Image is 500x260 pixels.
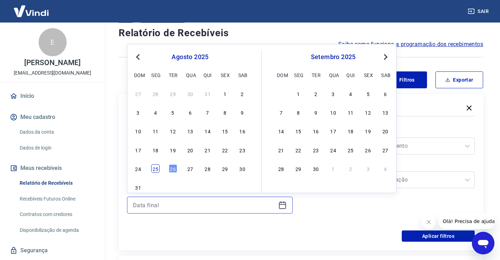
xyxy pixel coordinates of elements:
input: Data final [133,200,275,210]
div: Choose sexta-feira, 3 de outubro de 2025 [364,164,372,173]
div: Choose terça-feira, 16 de setembro de 2025 [312,127,320,135]
div: Choose sábado, 20 de setembro de 2025 [381,127,389,135]
a: Disponibilização de agenda [17,223,96,237]
div: Choose terça-feira, 29 de julho de 2025 [169,89,177,98]
div: Choose quinta-feira, 14 de agosto de 2025 [204,127,212,135]
div: Choose sexta-feira, 19 de setembro de 2025 [364,127,372,135]
div: Choose sábado, 16 de agosto de 2025 [238,127,247,135]
div: Choose quinta-feira, 4 de setembro de 2025 [204,183,212,191]
div: Choose segunda-feira, 11 de agosto de 2025 [151,127,160,135]
h4: Relatório de Recebíveis [119,26,483,40]
div: dom [134,71,142,79]
a: Início [8,88,96,104]
div: Choose sexta-feira, 12 de setembro de 2025 [364,108,372,116]
div: Choose terça-feira, 26 de agosto de 2025 [169,164,177,173]
div: Choose quarta-feira, 27 de agosto de 2025 [186,164,194,173]
div: Choose sexta-feira, 26 de setembro de 2025 [364,146,372,154]
button: Aplicar filtros [402,230,475,242]
div: Choose quinta-feira, 28 de agosto de 2025 [204,164,212,173]
span: Olá! Precisa de ajuda? [4,5,59,11]
div: Choose sábado, 6 de setembro de 2025 [238,183,247,191]
div: Choose sexta-feira, 15 de agosto de 2025 [221,127,229,135]
div: sex [364,71,372,79]
div: Choose segunda-feira, 18 de agosto de 2025 [151,146,160,154]
div: Choose sexta-feira, 22 de agosto de 2025 [221,146,229,154]
div: Choose domingo, 21 de setembro de 2025 [277,146,285,154]
div: Choose sexta-feira, 5 de setembro de 2025 [364,89,372,98]
div: Choose sexta-feira, 8 de agosto de 2025 [221,108,229,116]
div: qua [329,71,338,79]
div: qui [204,71,212,79]
iframe: Mensagem da empresa [439,214,494,229]
a: Recebíveis Futuros Online [17,192,96,206]
div: Choose domingo, 28 de setembro de 2025 [277,164,285,173]
button: Next Month [381,53,390,61]
div: Choose quarta-feira, 13 de agosto de 2025 [186,127,194,135]
div: sab [238,71,247,79]
div: Choose quinta-feira, 7 de agosto de 2025 [204,108,212,116]
div: Choose segunda-feira, 1 de setembro de 2025 [294,89,302,98]
div: Choose segunda-feira, 28 de julho de 2025 [151,89,160,98]
div: Choose sexta-feira, 29 de agosto de 2025 [221,164,229,173]
div: Choose sábado, 9 de agosto de 2025 [238,108,247,116]
div: Choose quinta-feira, 25 de setembro de 2025 [346,146,355,154]
div: Choose quarta-feira, 20 de agosto de 2025 [186,146,194,154]
div: Choose terça-feira, 9 de setembro de 2025 [312,108,320,116]
div: Choose terça-feira, 19 de agosto de 2025 [169,146,177,154]
div: Choose segunda-feira, 29 de setembro de 2025 [294,164,302,173]
iframe: Fechar mensagem [422,215,436,229]
div: Choose sábado, 13 de setembro de 2025 [381,108,389,116]
button: Exportar [435,71,483,88]
div: agosto 2025 [133,53,247,61]
div: dom [277,71,285,79]
div: Choose domingo, 27 de julho de 2025 [134,89,142,98]
div: qui [346,71,355,79]
p: [PERSON_NAME] [24,59,80,66]
div: Choose segunda-feira, 25 de agosto de 2025 [151,164,160,173]
a: Saiba como funciona a programação dos recebimentos [338,40,483,49]
div: Choose segunda-feira, 22 de setembro de 2025 [294,146,302,154]
button: Meu cadastro [8,109,96,125]
a: Segurança [8,243,96,258]
p: [EMAIL_ADDRESS][DOMAIN_NAME] [14,69,91,77]
div: Choose quinta-feira, 4 de setembro de 2025 [346,89,355,98]
div: seg [151,71,160,79]
div: Choose domingo, 31 de agosto de 2025 [277,89,285,98]
div: Choose terça-feira, 30 de setembro de 2025 [312,164,320,173]
div: Choose quinta-feira, 31 de julho de 2025 [204,89,212,98]
div: Choose domingo, 3 de agosto de 2025 [134,108,142,116]
div: Choose sábado, 23 de agosto de 2025 [238,146,247,154]
div: Choose quarta-feira, 1 de outubro de 2025 [329,164,338,173]
div: Choose sábado, 2 de agosto de 2025 [238,89,247,98]
div: Choose quinta-feira, 21 de agosto de 2025 [204,146,212,154]
div: Choose quinta-feira, 11 de setembro de 2025 [346,108,355,116]
div: Choose segunda-feira, 8 de setembro de 2025 [294,108,302,116]
div: Choose quarta-feira, 3 de setembro de 2025 [329,89,338,98]
div: Choose terça-feira, 23 de setembro de 2025 [312,146,320,154]
div: Choose quarta-feira, 3 de setembro de 2025 [186,183,194,191]
div: ter [169,71,177,79]
div: Choose sexta-feira, 5 de setembro de 2025 [221,183,229,191]
div: Choose segunda-feira, 1 de setembro de 2025 [151,183,160,191]
div: seg [294,71,302,79]
a: Dados da conta [17,125,96,139]
div: Choose domingo, 24 de agosto de 2025 [134,164,142,173]
a: Dados de login [17,141,96,155]
iframe: Botão para abrir a janela de mensagens [472,232,494,254]
img: Vindi [8,0,54,22]
div: sab [381,71,389,79]
button: Meus recebíveis [8,160,96,176]
div: month 2025-08 [133,88,247,192]
div: Choose quinta-feira, 18 de setembro de 2025 [346,127,355,135]
div: setembro 2025 [276,53,391,61]
button: Filtros [379,71,427,88]
div: sex [221,71,229,79]
div: Choose quarta-feira, 24 de setembro de 2025 [329,146,338,154]
div: Choose terça-feira, 12 de agosto de 2025 [169,127,177,135]
div: Choose quinta-feira, 2 de outubro de 2025 [346,164,355,173]
div: Choose quarta-feira, 30 de julho de 2025 [186,89,194,98]
div: Choose sábado, 30 de agosto de 2025 [238,164,247,173]
div: Choose domingo, 14 de setembro de 2025 [277,127,285,135]
div: Choose segunda-feira, 15 de setembro de 2025 [294,127,302,135]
